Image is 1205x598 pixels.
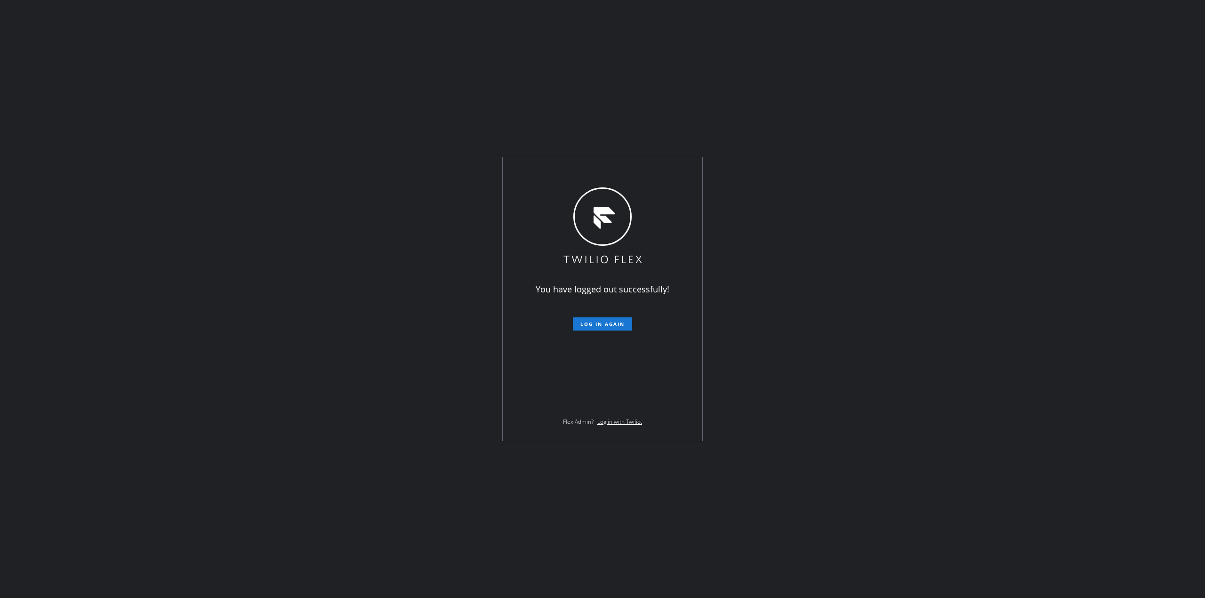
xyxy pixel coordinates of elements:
[563,418,594,426] span: Flex Admin?
[580,321,625,327] span: Log in again
[536,283,669,295] span: You have logged out successfully!
[573,317,632,331] button: Log in again
[597,418,642,426] a: Log in with Twilio.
